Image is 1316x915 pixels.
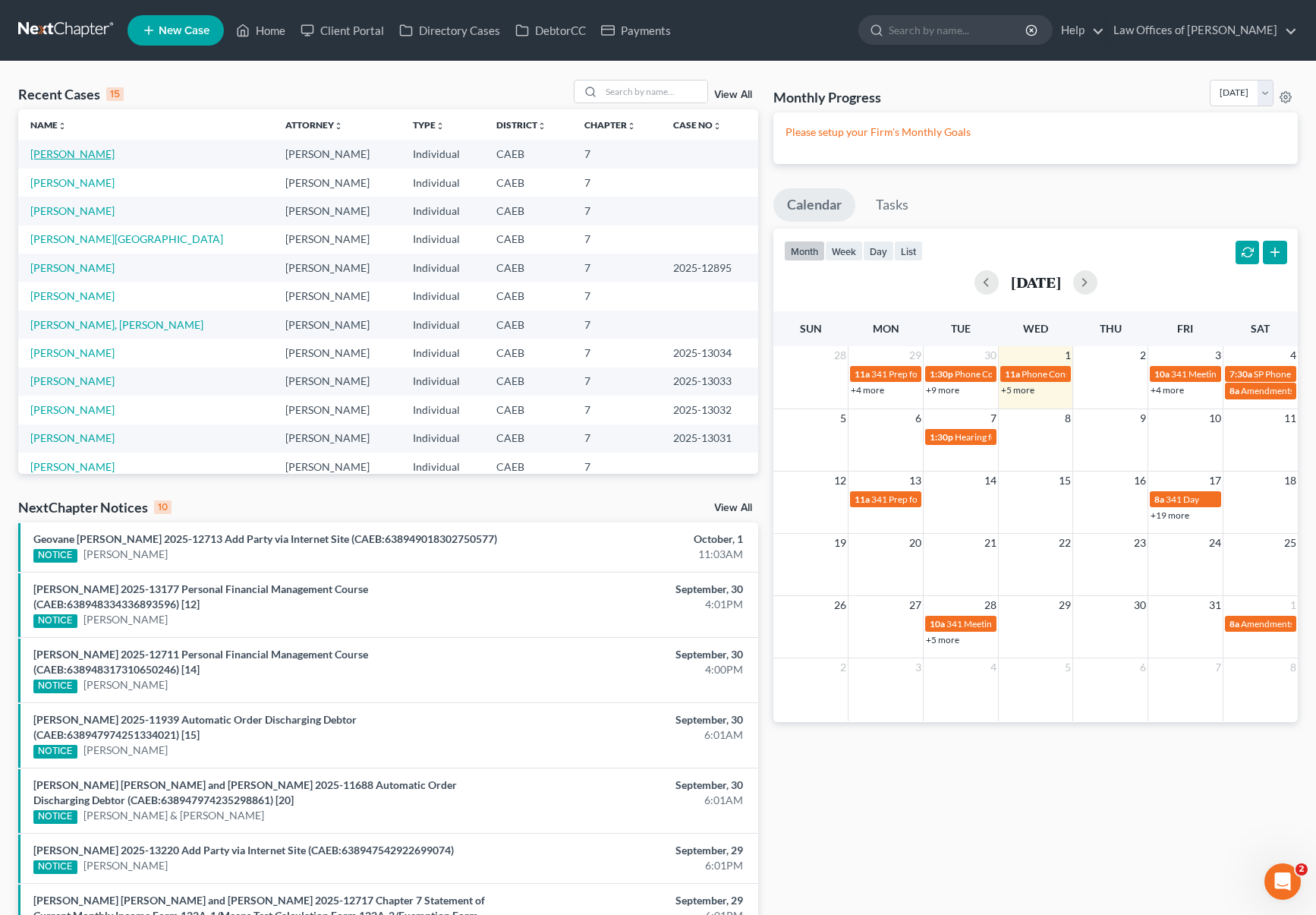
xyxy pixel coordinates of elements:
i: unfold_more [713,121,722,131]
a: [PERSON_NAME] 2025-11939 Automatic Order Discharging Debtor (CAEB:638947974251334021) [15] [33,713,357,741]
span: 20 [908,534,923,552]
td: Individual [401,368,484,396]
span: 17 [1207,472,1223,490]
a: +9 more [926,384,959,396]
a: [PERSON_NAME] [83,677,168,693]
td: Individual [401,140,484,168]
td: Individual [401,254,484,282]
a: [PERSON_NAME] [30,289,115,302]
span: 341 Meeting for [PERSON_NAME] & [PERSON_NAME] [946,618,1163,629]
a: Attorneyunfold_more [285,119,343,131]
span: 8a [1229,618,1239,629]
span: Fri [1177,322,1193,335]
td: CAEB [484,169,571,197]
a: +5 more [926,634,959,645]
span: 7 [989,409,998,428]
a: [PERSON_NAME] [83,858,168,873]
a: Client Portal [293,17,392,44]
span: 9 [1138,409,1148,428]
span: 22 [1057,534,1072,552]
td: 7 [572,453,661,481]
span: 2 [1296,863,1308,876]
span: 27 [908,596,923,614]
a: [PERSON_NAME] 2025-13220 Add Party via Internet Site (CAEB:638947542922699074) [33,844,454,857]
td: [PERSON_NAME] [273,396,401,424]
a: Payments [593,17,678,44]
div: Recent Cases [18,85,124,103]
iframe: Intercom live chat [1264,863,1301,900]
div: 4:00PM [517,662,743,677]
span: 16 [1132,472,1148,490]
td: 7 [572,368,661,396]
a: Geovane [PERSON_NAME] 2025-12713 Add Party via Internet Site (CAEB:638949018302750577) [33,532,497,545]
td: [PERSON_NAME] [273,311,401,339]
a: [PERSON_NAME] [30,374,115,387]
span: 6 [1138,658,1148,677]
div: September, 30 [517,778,743,793]
span: 3 [1214,346,1223,364]
td: Individual [401,453,484,481]
span: 12 [833,472,848,490]
a: Calendar [773,188,855,222]
a: Law Offices of [PERSON_NAME] [1106,17,1297,44]
div: NOTICE [33,745,77,759]
div: NOTICE [33,860,77,874]
span: 11a [855,368,870,380]
span: 1:30p [930,368,953,380]
td: Individual [401,282,484,310]
a: +4 more [1151,384,1184,396]
span: 5 [839,409,848,428]
span: 6 [914,409,923,428]
input: Search by name... [601,80,707,103]
a: Directory Cases [392,17,508,44]
td: [PERSON_NAME] [273,424,401,453]
span: 7:30a [1229,368,1252,380]
td: Individual [401,197,484,225]
i: unfold_more [334,121,343,131]
td: CAEB [484,396,571,424]
div: September, 30 [517,712,743,727]
span: Hearing for [PERSON_NAME] & [PERSON_NAME] [955,431,1154,443]
span: 31 [1207,596,1223,614]
a: [PERSON_NAME] [30,403,115,416]
a: [PERSON_NAME] [83,547,168,562]
span: 8a [1229,385,1239,396]
span: Thu [1100,322,1122,335]
td: Individual [401,424,484,453]
a: +5 more [1001,384,1034,396]
span: Phone Consultation for [PERSON_NAME] [1022,368,1187,380]
span: 19 [833,534,848,552]
div: September, 30 [517,582,743,597]
td: 7 [572,396,661,424]
span: 4 [989,658,998,677]
a: [PERSON_NAME] [30,460,115,473]
td: [PERSON_NAME] [273,453,401,481]
td: Individual [401,396,484,424]
div: 6:01AM [517,727,743,743]
td: [PERSON_NAME] [273,226,401,254]
a: [PERSON_NAME] [PERSON_NAME] and [PERSON_NAME] 2025-11688 Automatic Order Discharging Debtor (CAEB... [33,778,457,806]
span: 30 [983,346,998,364]
div: 10 [154,500,172,514]
h2: [DATE] [1011,274,1061,290]
a: Tasks [862,188,922,222]
div: NOTICE [33,810,77,824]
td: Individual [401,169,484,197]
button: week [825,241,863,261]
div: September, 29 [517,893,743,908]
span: 15 [1057,472,1072,490]
a: [PERSON_NAME] [30,204,115,217]
a: [PERSON_NAME] 2025-12711 Personal Financial Management Course (CAEB:638948317310650246) [14] [33,648,368,676]
td: 7 [572,226,661,254]
p: Please setup your Firm's Monthly Goals [786,125,1286,140]
a: [PERSON_NAME] [30,261,115,274]
td: 2025-12895 [661,254,758,282]
span: Mon [873,322,899,335]
div: September, 30 [517,647,743,662]
td: 7 [572,169,661,197]
td: CAEB [484,197,571,225]
span: 8 [1063,409,1072,428]
span: 341 Prep for [PERSON_NAME] [871,368,994,380]
span: 1:30p [930,431,953,443]
td: [PERSON_NAME] [273,197,401,225]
